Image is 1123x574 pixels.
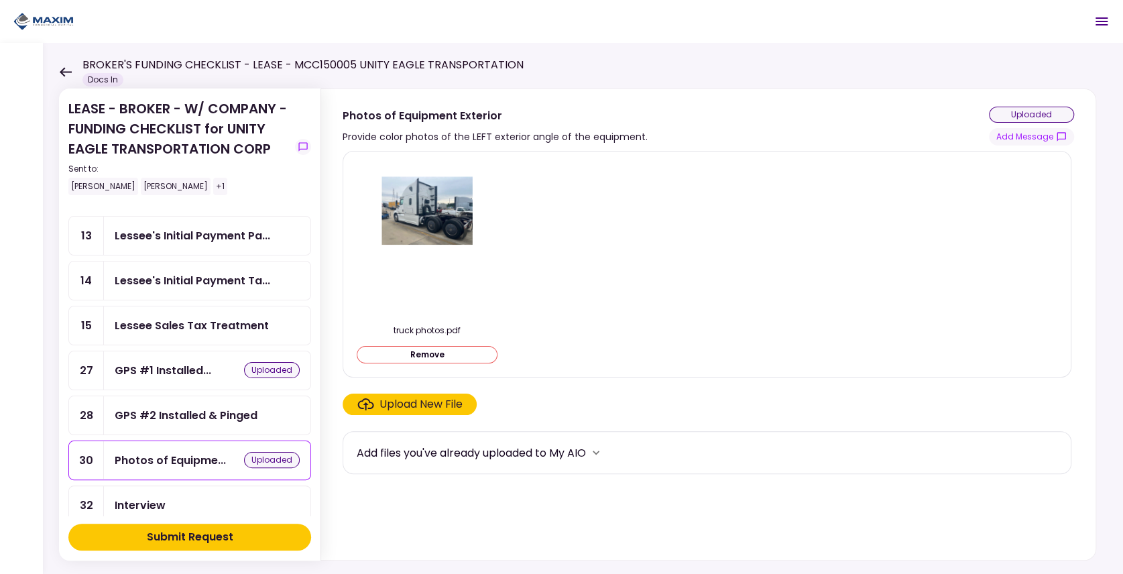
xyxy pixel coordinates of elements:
[82,73,123,87] div: Docs In
[989,128,1074,146] button: show-messages
[295,139,311,155] button: show-messages
[141,178,211,195] div: [PERSON_NAME]
[343,394,477,415] span: Click here to upload the required document
[343,107,648,124] div: Photos of Equipment Exterior
[13,11,74,32] img: Partner icon
[68,441,311,480] a: 30Photos of Equipment Exterioruploaded
[82,57,524,73] h1: BROKER'S FUNDING CHECKLIST - LEASE - MCC150005 UNITY EAGLE TRANSPORTATION
[68,261,311,300] a: 14Lessee's Initial Payment Tax Paid
[69,217,104,255] div: 13
[343,129,648,145] div: Provide color photos of the LEFT exterior angle of the equipment.
[320,89,1096,561] div: Photos of Equipment ExteriorProvide color photos of the LEFT exterior angle of the equipment.uplo...
[379,396,463,412] div: Upload New File
[989,107,1074,123] div: uploaded
[68,485,311,525] a: 32Interview
[213,178,227,195] div: +1
[357,445,586,461] div: Add files you've already uploaded to My AIO
[115,452,226,469] div: Photos of Equipment Exterior
[115,407,257,424] div: GPS #2 Installed & Pinged
[68,178,138,195] div: [PERSON_NAME]
[115,227,270,244] div: Lessee's Initial Payment Paid
[115,317,269,334] div: Lessee Sales Tax Treatment
[69,306,104,345] div: 15
[357,325,497,337] div: truck photos.pdf
[586,443,606,463] button: more
[68,396,311,435] a: 28GPS #2 Installed & Pinged
[68,163,290,175] div: Sent to:
[68,351,311,390] a: 27GPS #1 Installed & Pingeduploaded
[69,262,104,300] div: 14
[244,452,300,468] div: uploaded
[69,351,104,390] div: 27
[69,441,104,479] div: 30
[357,346,497,363] button: Remove
[115,272,270,289] div: Lessee's Initial Payment Tax Paid
[115,362,211,379] div: GPS #1 Installed & Pinged
[68,306,311,345] a: 15Lessee Sales Tax Treatment
[69,396,104,435] div: 28
[147,529,233,545] div: Submit Request
[68,216,311,255] a: 13Lessee's Initial Payment Paid
[244,362,300,378] div: uploaded
[1085,5,1118,38] button: Open menu
[69,486,104,524] div: 32
[68,99,290,195] div: LEASE - BROKER - W/ COMPANY - FUNDING CHECKLIST for UNITY EAGLE TRANSPORTATION CORP
[115,497,166,514] div: Interview
[68,524,311,551] button: Submit Request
